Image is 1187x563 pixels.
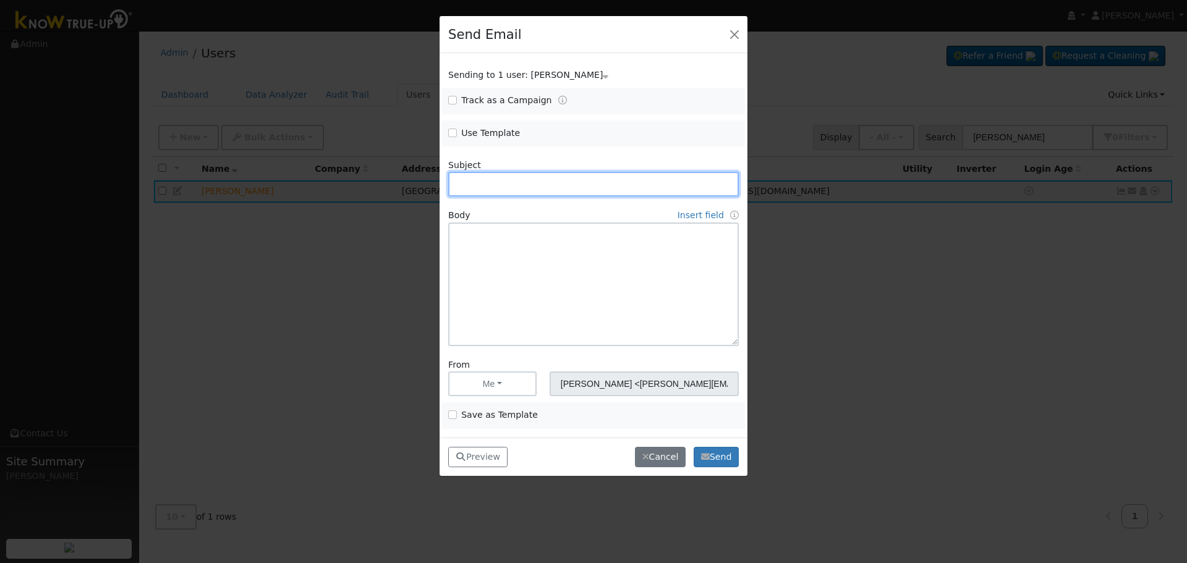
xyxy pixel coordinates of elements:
[448,447,508,468] button: Preview
[448,371,537,396] button: Me
[461,408,538,421] label: Save as Template
[730,210,739,220] a: Fields
[442,69,746,82] div: Show users
[448,25,521,44] h4: Send Email
[461,94,551,107] label: Track as a Campaign
[448,159,481,172] label: Subject
[448,410,457,419] input: Save as Template
[635,447,686,468] button: Cancel
[694,447,739,468] button: Send
[558,95,567,105] a: Tracking Campaigns
[461,127,520,140] label: Use Template
[448,358,470,371] label: From
[448,129,457,137] input: Use Template
[448,96,457,104] input: Track as a Campaign
[678,210,724,220] a: Insert field
[448,209,470,222] label: Body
